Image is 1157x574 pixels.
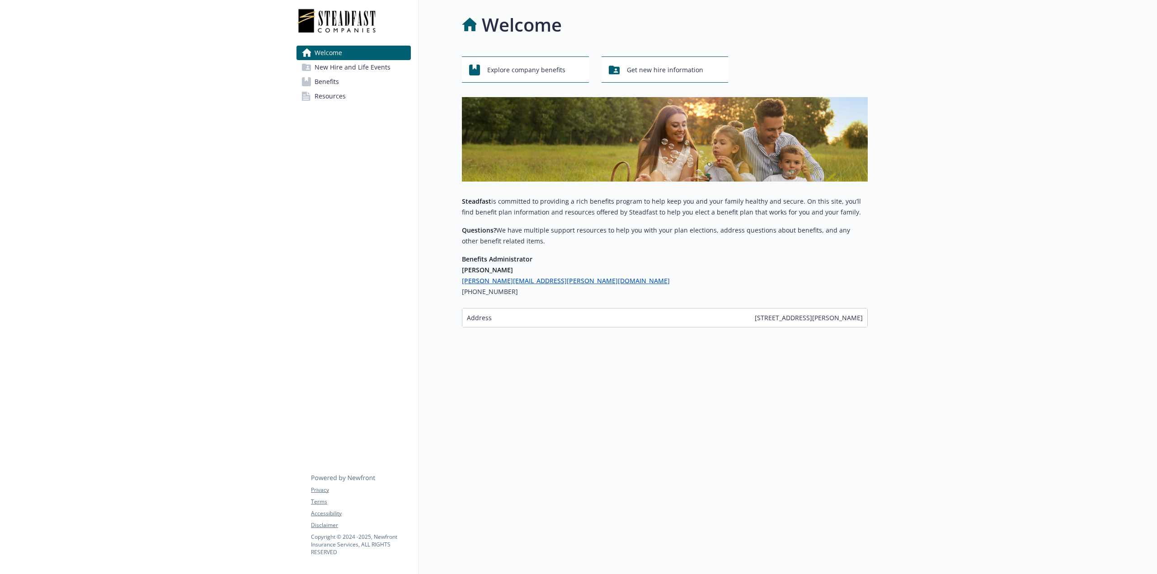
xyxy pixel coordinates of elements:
[315,75,339,89] span: Benefits
[462,196,868,218] p: is committed to providing a rich benefits program to help keep you and your family healthy and se...
[296,60,411,75] a: New Hire and Life Events
[315,60,390,75] span: New Hire and Life Events
[462,56,589,83] button: Explore company benefits
[462,225,868,247] p: We have multiple support resources to help you with your plan elections, address questions about ...
[462,255,532,263] strong: Benefits Administrator
[311,521,410,529] a: Disclaimer
[311,533,410,556] p: Copyright © 2024 - 2025 , Newfront Insurance Services, ALL RIGHTS RESERVED
[296,46,411,60] a: Welcome
[462,97,868,182] img: overview page banner
[311,509,410,518] a: Accessibility
[315,89,346,103] span: Resources
[602,56,729,83] button: Get new hire information
[462,197,491,205] strong: Steadfast
[462,226,496,234] strong: Questions?
[487,61,565,79] span: Explore company benefits
[296,75,411,89] a: Benefits
[482,11,562,38] h1: Welcome
[296,89,411,103] a: Resources
[462,286,868,297] h6: [PHONE_NUMBER]
[467,313,492,322] span: Address
[462,276,670,285] a: [PERSON_NAME][EMAIL_ADDRESS][PERSON_NAME][DOMAIN_NAME]
[462,266,513,274] strong: [PERSON_NAME]
[311,498,410,506] a: Terms
[315,46,342,60] span: Welcome
[755,313,863,322] span: [STREET_ADDRESS][PERSON_NAME]
[311,486,410,494] a: Privacy
[627,61,703,79] span: Get new hire information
